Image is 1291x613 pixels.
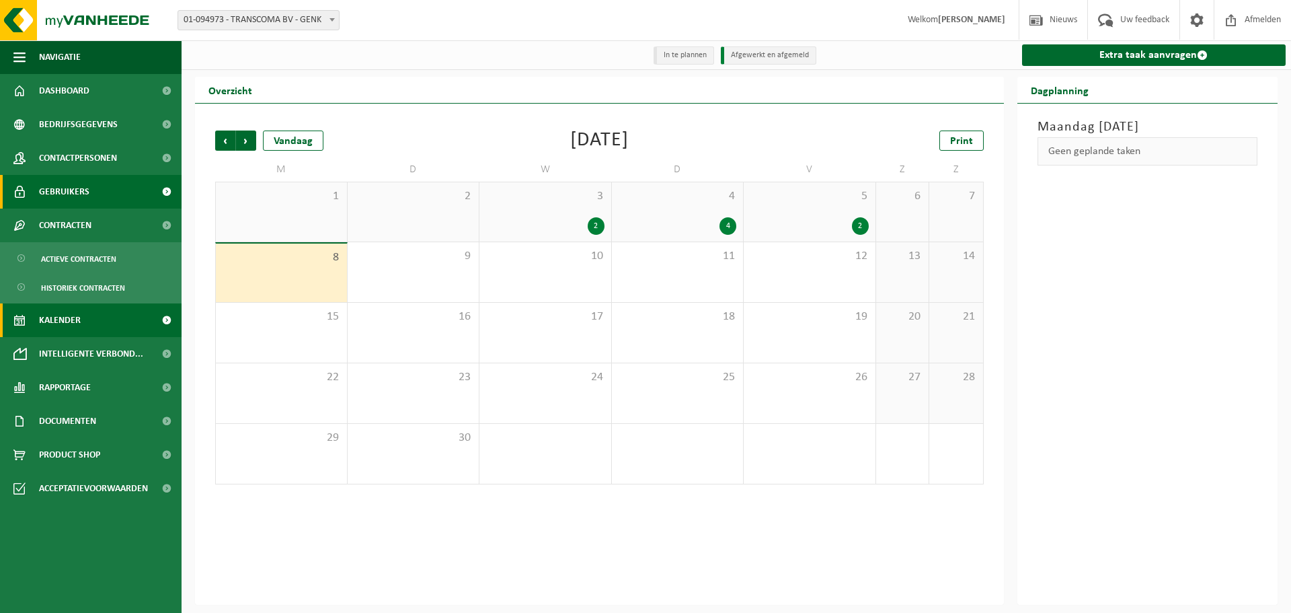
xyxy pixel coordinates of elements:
span: 24 [486,370,604,385]
a: Historiek contracten [3,275,178,300]
span: 8 [223,250,340,265]
span: Rapportage [39,371,91,404]
div: 4 [719,217,736,235]
span: Kalender [39,303,81,337]
div: Vandaag [263,131,323,151]
span: Historiek contracten [41,275,125,301]
span: 29 [223,431,340,445]
a: Print [939,131,984,151]
span: Gebruikers [39,175,89,209]
span: 26 [750,370,869,385]
span: Actieve contracten [41,246,116,272]
span: 6 [883,189,923,204]
span: 22 [223,370,340,385]
td: W [479,157,612,182]
span: 14 [936,249,976,264]
h2: Dagplanning [1017,77,1102,103]
span: 30 [354,431,473,445]
td: V [744,157,876,182]
span: 2 [354,189,473,204]
span: 20 [883,310,923,324]
strong: [PERSON_NAME] [938,15,1005,25]
span: Intelligente verbond... [39,337,143,371]
a: Extra taak aanvragen [1022,44,1286,66]
span: 27 [883,370,923,385]
span: 15 [223,310,340,324]
span: 25 [619,370,737,385]
li: In te plannen [654,46,714,65]
span: 11 [619,249,737,264]
div: [DATE] [570,131,629,151]
li: Afgewerkt en afgemeld [721,46,816,65]
span: 01-094973 - TRANSCOMA BV - GENK [178,11,339,30]
span: 1 [223,189,340,204]
td: M [215,157,348,182]
span: Navigatie [39,40,81,74]
td: Z [876,157,930,182]
span: Contactpersonen [39,141,117,175]
span: 13 [883,249,923,264]
span: 4 [619,189,737,204]
span: 16 [354,310,473,324]
span: 12 [750,249,869,264]
span: Product Shop [39,438,100,472]
span: 7 [936,189,976,204]
div: 2 [852,217,869,235]
span: 01-094973 - TRANSCOMA BV - GENK [178,10,340,30]
span: Print [950,136,973,147]
td: D [612,157,744,182]
span: 19 [750,310,869,324]
span: 10 [486,249,604,264]
span: 28 [936,370,976,385]
span: Volgende [236,131,256,151]
div: 2 [588,217,604,235]
h2: Overzicht [195,77,266,103]
span: 9 [354,249,473,264]
td: Z [929,157,983,182]
span: 5 [750,189,869,204]
span: Documenten [39,404,96,438]
span: 3 [486,189,604,204]
h3: Maandag [DATE] [1038,117,1258,137]
span: Acceptatievoorwaarden [39,472,148,505]
td: D [348,157,480,182]
span: 18 [619,310,737,324]
span: Contracten [39,209,91,242]
span: Vorige [215,131,235,151]
span: 23 [354,370,473,385]
span: 17 [486,310,604,324]
a: Actieve contracten [3,246,178,271]
span: 21 [936,310,976,324]
span: Dashboard [39,74,89,108]
span: Bedrijfsgegevens [39,108,118,141]
div: Geen geplande taken [1038,137,1258,166]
